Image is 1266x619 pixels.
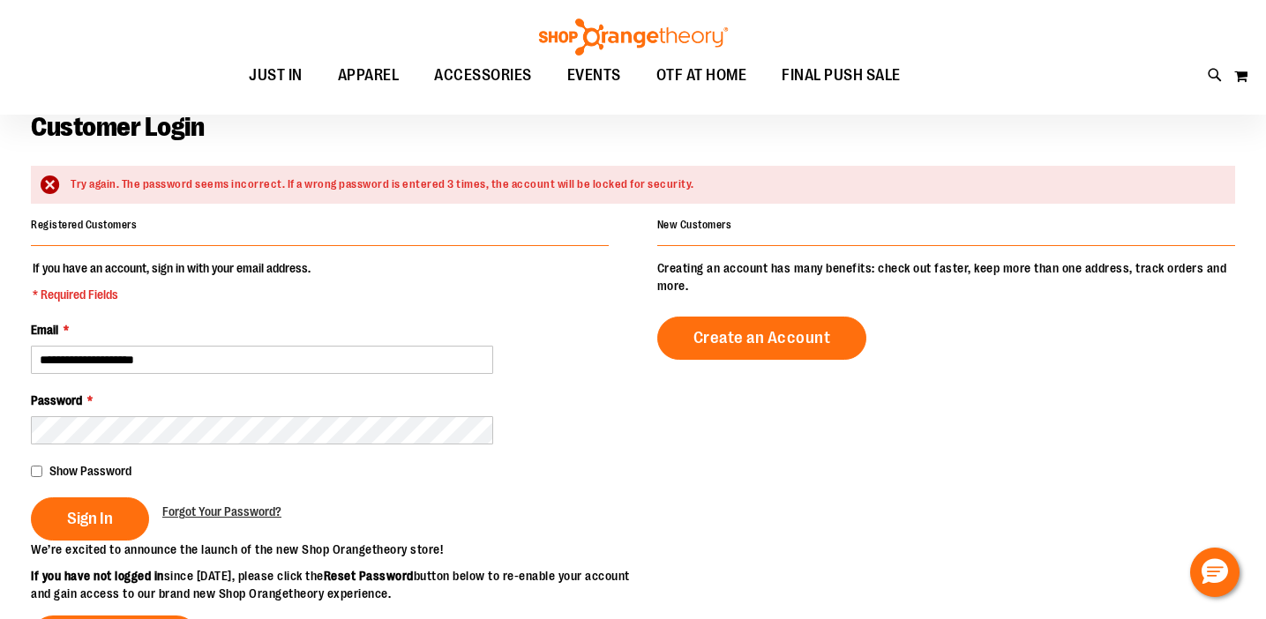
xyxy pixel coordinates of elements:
strong: Reset Password [324,569,414,583]
a: APPAREL [320,56,417,96]
span: ACCESSORIES [434,56,532,95]
a: Forgot Your Password? [162,503,281,520]
span: Sign In [67,509,113,528]
span: Show Password [49,464,131,478]
a: OTF AT HOME [639,56,765,96]
a: ACCESSORIES [416,56,550,96]
p: since [DATE], please click the button below to re-enable your account and gain access to our bran... [31,567,633,602]
p: We’re excited to announce the launch of the new Shop Orangetheory store! [31,541,633,558]
span: FINAL PUSH SALE [782,56,901,95]
span: JUST IN [249,56,303,95]
span: Password [31,393,82,407]
button: Hello, have a question? Let’s chat. [1190,548,1240,597]
p: Creating an account has many benefits: check out faster, keep more than one address, track orders... [657,259,1235,295]
strong: Registered Customers [31,219,137,231]
a: EVENTS [550,56,639,96]
span: APPAREL [338,56,400,95]
a: Create an Account [657,317,867,360]
span: Email [31,323,58,337]
span: Forgot Your Password? [162,504,281,518]
legend: If you have an account, sign in with your email address. [31,259,312,303]
span: OTF AT HOME [656,56,747,95]
div: Try again. The password seems incorrect. If a wrong password is entered 3 times, the account will... [71,176,1217,193]
span: EVENTS [567,56,621,95]
strong: If you have not logged in [31,569,164,583]
strong: New Customers [657,219,732,231]
span: * Required Fields [33,286,311,303]
a: FINAL PUSH SALE [764,56,918,96]
img: Shop Orangetheory [536,19,730,56]
span: Create an Account [693,328,831,347]
span: Customer Login [31,112,204,142]
a: JUST IN [231,56,320,96]
button: Sign In [31,497,149,541]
